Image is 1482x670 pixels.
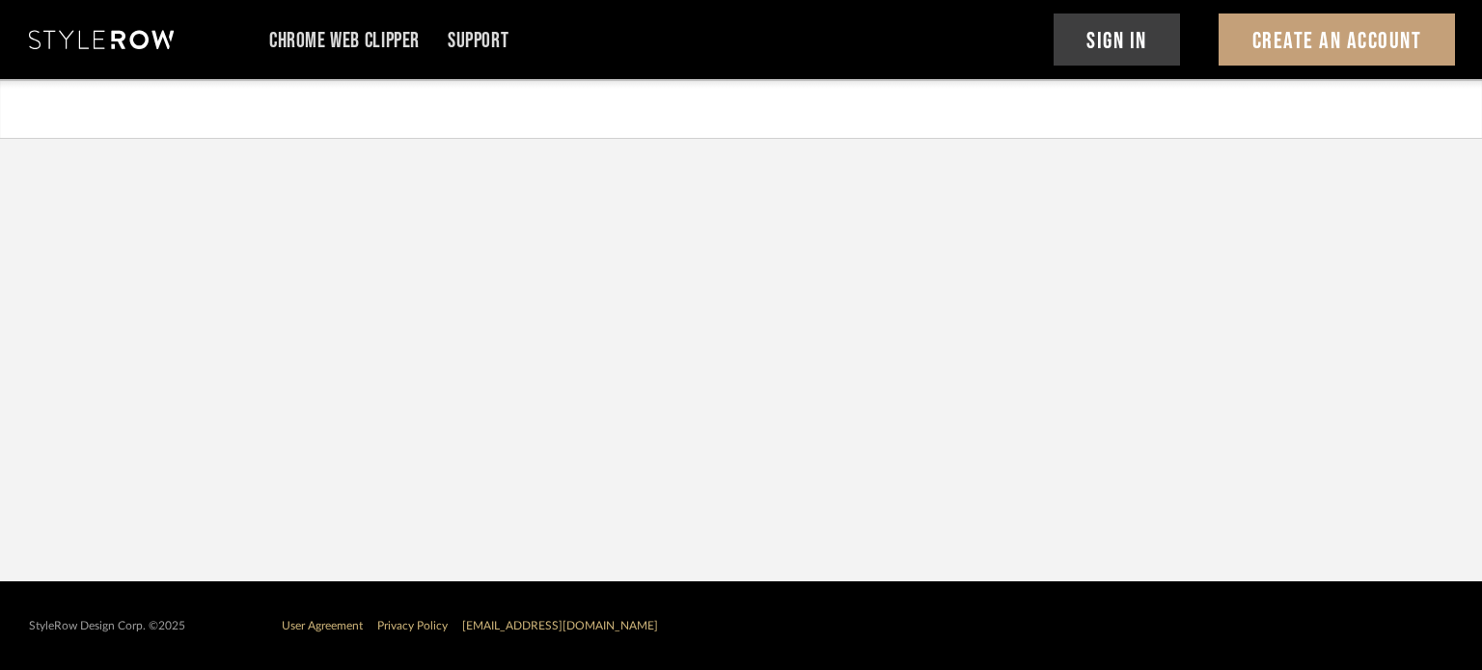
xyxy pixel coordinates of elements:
[1219,13,1455,66] button: Create An Account
[377,620,448,631] a: Privacy Policy
[269,33,420,49] a: Chrome Web Clipper
[282,620,363,631] a: User Agreement
[29,619,185,633] div: StyleRow Design Corp. ©2025
[1054,13,1181,66] button: Sign In
[448,33,508,49] a: Support
[462,620,658,631] a: [EMAIL_ADDRESS][DOMAIN_NAME]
